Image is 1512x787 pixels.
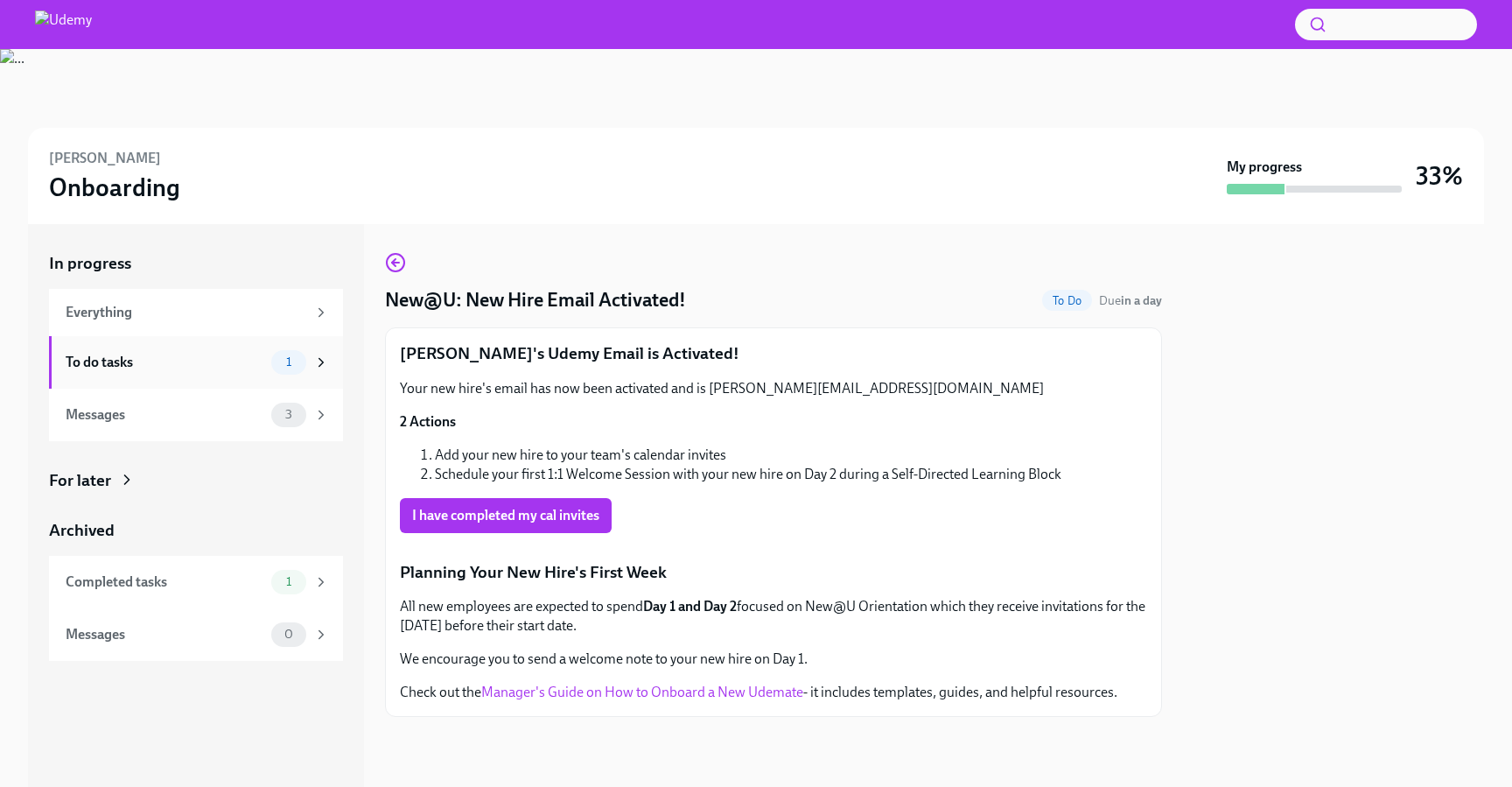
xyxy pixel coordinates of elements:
div: For later [49,469,111,492]
a: In progress [49,252,343,275]
span: 1 [276,575,302,588]
p: Your new hire's email has now been activated and is [PERSON_NAME][EMAIL_ADDRESS][DOMAIN_NAME] [400,379,1147,398]
div: Everything [66,303,306,322]
p: [PERSON_NAME]'s Udemy Email is Activated! [400,342,1147,365]
p: All new employees are expected to spend focused on New@U Orientation which they receive invitatio... [400,597,1147,636]
strong: in a day [1121,293,1162,308]
a: For later [49,469,343,492]
div: Messages [66,625,264,644]
span: 1 [276,355,302,369]
span: September 19th, 2025 10:00 [1099,292,1162,309]
p: Planning Your New Hire's First Week [400,561,1147,584]
strong: 2 Actions [400,413,456,430]
a: Archived [49,519,343,542]
li: Add your new hire to your team's calendar invites [435,446,1147,465]
h3: 33% [1416,160,1463,192]
span: Due [1099,293,1162,308]
h6: [PERSON_NAME] [49,149,161,168]
a: To do tasks1 [49,336,343,389]
img: Udemy [35,11,92,39]
strong: My progress [1227,158,1302,177]
h4: New@U: New Hire Email Activated! [385,287,686,313]
h3: Onboarding [49,172,180,203]
a: Messages3 [49,389,343,441]
p: Check out the - it includes templates, guides, and helpful resources. [400,683,1147,702]
a: Completed tasks1 [49,556,343,608]
div: To do tasks [66,353,264,372]
div: Messages [66,405,264,425]
li: Schedule your first 1:1 Welcome Session with your new hire on Day 2 during a Self-Directed Learni... [435,465,1147,484]
div: Completed tasks [66,573,264,592]
p: We encourage you to send a welcome note to your new hire on Day 1. [400,650,1147,669]
strong: Day 1 and Day 2 [643,598,737,615]
span: To Do [1042,294,1092,307]
a: Manager's Guide on How to Onboard a New Udemate [481,684,803,700]
span: 3 [275,408,303,421]
span: 0 [274,628,304,641]
a: Everything [49,289,343,336]
a: Messages0 [49,608,343,661]
button: I have completed my cal invites [400,498,612,533]
span: I have completed my cal invites [412,507,599,524]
